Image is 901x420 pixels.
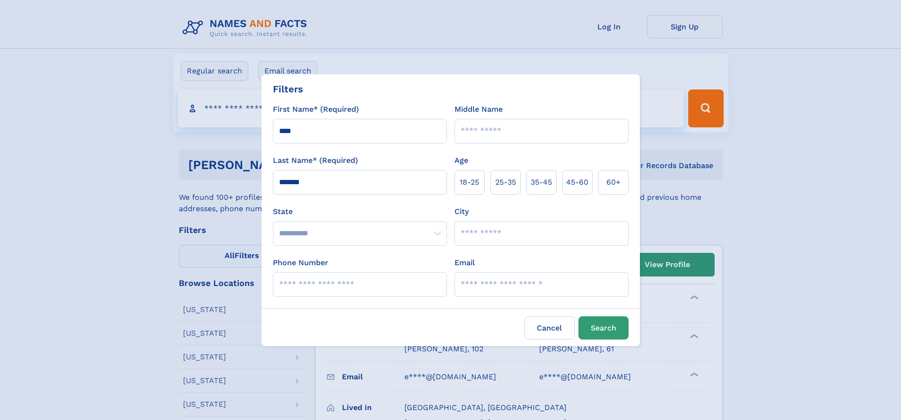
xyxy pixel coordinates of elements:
[606,177,621,188] span: 60+
[566,177,588,188] span: 45‑60
[273,155,358,166] label: Last Name* (Required)
[578,316,629,340] button: Search
[525,316,575,340] label: Cancel
[531,177,552,188] span: 35‑45
[455,104,503,115] label: Middle Name
[273,104,359,115] label: First Name* (Required)
[273,257,328,268] label: Phone Number
[455,257,475,268] label: Email
[455,206,469,217] label: City
[460,177,479,188] span: 18‑25
[495,177,516,188] span: 25‑35
[455,155,468,166] label: Age
[273,206,447,217] label: State
[273,82,303,96] div: Filters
